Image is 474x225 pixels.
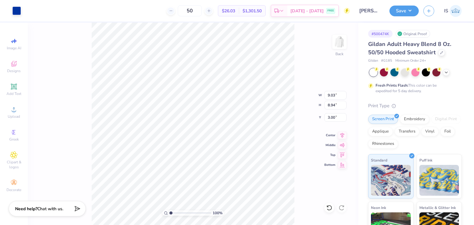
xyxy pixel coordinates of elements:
[243,8,262,14] span: $1,301.50
[440,127,455,136] div: Foil
[324,163,335,167] span: Bottom
[290,8,324,14] span: [DATE] - [DATE]
[327,9,334,13] span: FREE
[333,36,346,48] img: Back
[15,206,37,212] strong: Need help?
[368,139,398,149] div: Rhinestones
[421,127,439,136] div: Vinyl
[371,165,411,196] img: Standard
[389,6,419,16] button: Save
[444,7,448,14] span: IS
[419,204,456,211] span: Metallic & Glitter Ink
[371,157,387,163] span: Standard
[368,102,462,109] div: Print Type
[3,160,25,170] span: Clipart & logos
[419,157,432,163] span: Puff Ink
[376,83,408,88] strong: Fresh Prints Flash:
[178,5,202,16] input: – –
[222,8,235,14] span: $26.03
[381,58,392,63] span: # G185
[419,165,459,196] img: Puff Ink
[371,204,386,211] span: Neon Ink
[7,46,21,51] span: Image AI
[444,5,462,17] a: IS
[324,153,335,157] span: Top
[368,115,398,124] div: Screen Print
[400,115,429,124] div: Embroidery
[7,68,21,73] span: Designs
[37,206,63,212] span: Chat with us.
[355,5,385,17] input: Untitled Design
[324,133,335,137] span: Center
[324,143,335,147] span: Middle
[213,210,222,216] span: 100 %
[368,40,451,56] span: Gildan Adult Heavy Blend 8 Oz. 50/50 Hooded Sweatshirt
[395,127,419,136] div: Transfers
[368,127,393,136] div: Applique
[396,30,430,38] div: Original Proof
[431,115,461,124] div: Digital Print
[395,58,426,63] span: Minimum Order: 24 +
[368,58,378,63] span: Gildan
[335,51,343,57] div: Back
[368,30,393,38] div: # 500474K
[8,114,20,119] span: Upload
[6,187,21,192] span: Decorate
[9,137,19,142] span: Greek
[376,83,451,94] div: This color can be expedited for 5 day delivery.
[6,91,21,96] span: Add Text
[450,5,462,17] img: Ishita Singh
